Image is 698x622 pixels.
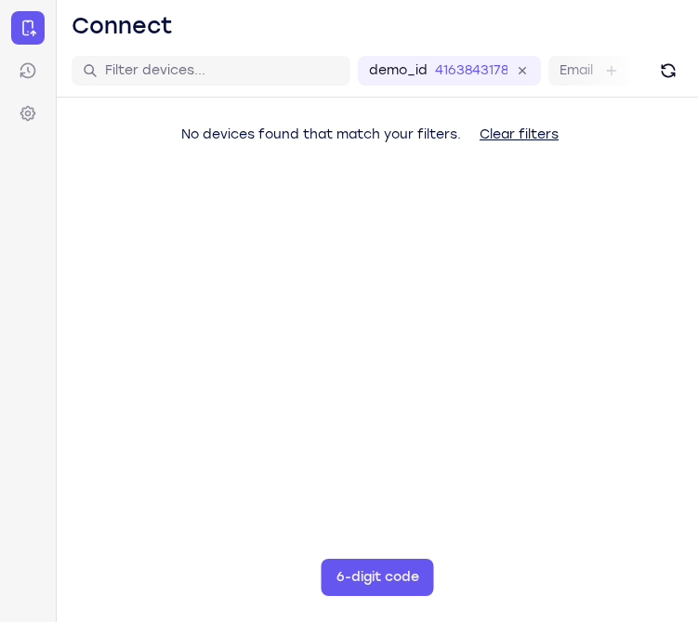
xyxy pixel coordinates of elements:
input: Filter devices... [105,61,339,80]
a: Settings [11,97,45,130]
span: No devices found that match your filters. [181,126,461,142]
button: 6-digit code [322,559,434,596]
label: Email [560,61,593,80]
button: Clear filters [465,116,573,153]
a: Sessions [11,54,45,87]
label: demo_id [369,61,428,80]
button: Refresh [653,56,683,86]
h1: Connect [72,11,173,41]
a: Connect [11,11,45,45]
